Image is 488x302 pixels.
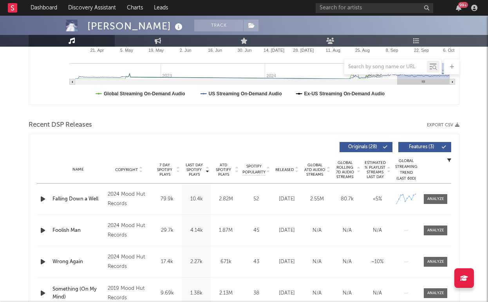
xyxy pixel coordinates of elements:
div: [DATE] [274,289,300,297]
text: 11. Aug [325,48,340,53]
div: 52 [242,195,270,203]
input: Search by song name or URL [344,64,427,70]
span: Originals ( 28 ) [345,145,381,149]
span: Global ATD Audio Streams [304,163,325,177]
a: Foolish Man [52,227,104,235]
div: ~ 10 % [364,258,390,266]
div: 2.27k [184,258,209,266]
text: 21. Apr [90,48,104,53]
text: Ex-US Streaming On-Demand Audio [304,91,385,96]
span: Recent DSP Releases [29,120,92,130]
a: Wrong Again [52,258,104,266]
div: 1.38k [184,289,209,297]
button: 99+ [456,5,461,11]
div: 80.7k [334,195,360,203]
div: N/A [304,227,330,235]
div: 38 [242,289,270,297]
text: 19. May [148,48,164,53]
span: Copyright [115,167,138,172]
div: Name [52,167,104,173]
span: Estimated % Playlist Streams Last Day [364,160,386,179]
text: 28. [DATE] [293,48,314,53]
a: Falling Down a Well [52,195,104,203]
span: Features ( 3 ) [403,145,439,149]
text: 5. May [120,48,134,53]
div: 2.82M [213,195,239,203]
text: 22. Sep [414,48,429,53]
button: Track [194,20,243,31]
div: 2024 Mood Hut Records [108,190,150,209]
text: 14. [DATE] [264,48,284,53]
div: [DATE] [274,227,300,235]
div: 671k [213,258,239,266]
a: Something (On My Mind) [52,286,104,301]
span: Released [275,167,294,172]
span: Global Rolling 7D Audio Streams [334,160,356,179]
div: N/A [304,289,330,297]
div: N/A [304,258,330,266]
div: N/A [334,258,360,266]
div: N/A [364,289,390,297]
div: 2024 Mood Hut Records [108,221,150,240]
div: [PERSON_NAME] [87,20,184,33]
div: [DATE] [274,258,300,266]
text: 2. Jun [180,48,192,53]
span: Spotify Popularity [242,164,266,175]
text: 16. Jun [208,48,222,53]
span: Last Day Spotify Plays [184,163,204,177]
input: Search for artists [316,3,433,13]
button: Originals(28) [340,142,392,152]
div: 10.4k [184,195,209,203]
div: 29.7k [154,227,180,235]
button: Features(3) [398,142,451,152]
text: 6. Oct [443,48,454,53]
div: 17.4k [154,258,180,266]
text: 25. Aug [355,48,370,53]
div: 43 [242,258,270,266]
text: 8. Sep [386,48,398,53]
div: N/A [334,289,360,297]
text: 30. Jun [237,48,251,53]
text: Global Streaming On-Demand Audio [104,91,185,96]
div: Global Streaming Trend (Last 60D) [394,158,418,182]
div: N/A [364,227,390,235]
div: 99 + [458,2,468,8]
div: 79.9k [154,195,180,203]
button: Export CSV [427,123,459,127]
div: 2024 Mood Hut Records [108,253,150,271]
div: 2.55M [304,195,330,203]
div: <5% [364,195,390,203]
div: 4.14k [184,227,209,235]
text: US Streaming On-Demand Audio [209,91,282,96]
span: 7 Day Spotify Plays [154,163,175,177]
div: N/A [334,227,360,235]
span: ATD Spotify Plays [213,163,234,177]
div: 1.87M [213,227,239,235]
div: 2.13M [213,289,239,297]
div: 9.69k [154,289,180,297]
div: [DATE] [274,195,300,203]
div: 45 [242,227,270,235]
